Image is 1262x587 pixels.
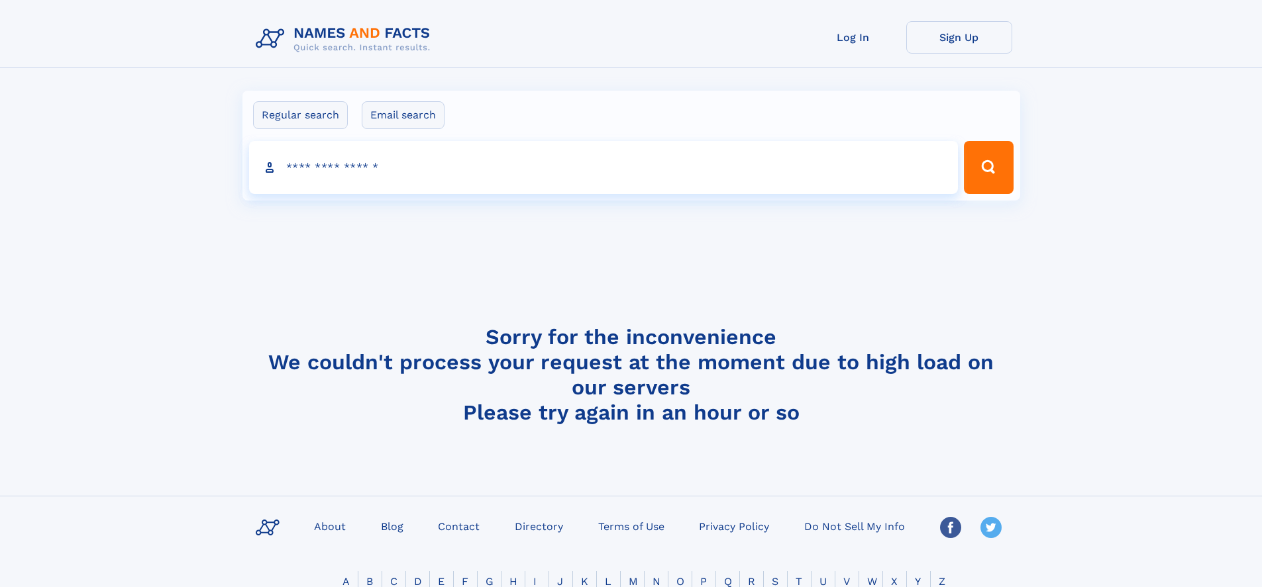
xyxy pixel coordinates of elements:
a: Do Not Sell My Info [799,516,910,535]
a: Blog [376,516,409,535]
a: Log In [800,21,906,54]
img: Facebook [940,517,961,538]
img: Twitter [980,517,1002,538]
input: search input [249,141,959,194]
a: Sign Up [906,21,1012,54]
a: Contact [433,516,485,535]
a: About [309,516,351,535]
label: Email search [362,101,445,129]
a: Privacy Policy [694,516,774,535]
h4: Sorry for the inconvenience We couldn't process your request at the moment due to high load on ou... [250,324,1012,425]
a: Terms of Use [593,516,670,535]
button: Search Button [964,141,1013,194]
a: Directory [509,516,568,535]
img: Logo Names and Facts [250,21,441,57]
label: Regular search [253,101,348,129]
